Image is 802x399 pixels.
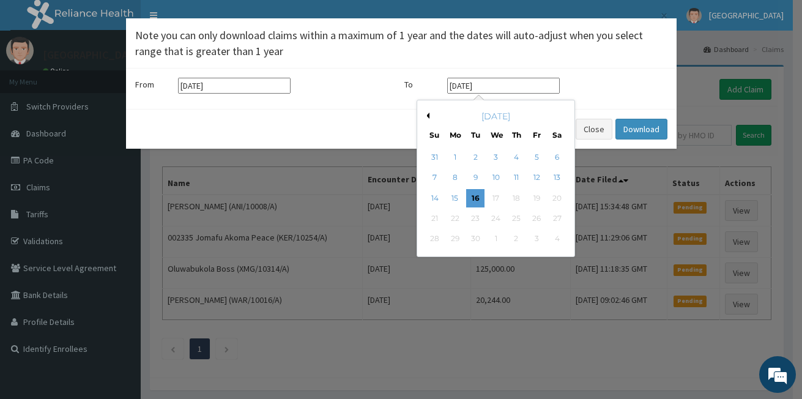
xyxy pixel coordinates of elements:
button: Previous Month [423,113,429,119]
div: Not available Sunday, September 28th, 2025 [425,230,444,248]
h4: Note you can only download claims within a maximum of 1 year and the dates will auto-adjust when ... [135,28,667,59]
div: Not available Thursday, October 2nd, 2025 [507,230,525,248]
span: × [661,7,667,24]
label: To [404,78,441,91]
div: Minimize live chat window [201,6,230,35]
div: Not available Friday, September 19th, 2025 [527,189,546,207]
div: Not available Friday, October 3rd, 2025 [527,230,546,248]
div: Not available Wednesday, September 24th, 2025 [486,209,505,228]
div: Choose Tuesday, September 9th, 2025 [466,169,485,187]
div: Sa [552,130,562,140]
div: Fr [532,130,542,140]
div: Choose Monday, September 8th, 2025 [445,169,464,187]
div: Not available Sunday, September 21st, 2025 [425,209,444,228]
div: Choose Monday, September 1st, 2025 [445,148,464,166]
div: Not available Saturday, October 4th, 2025 [548,230,566,248]
div: Choose Sunday, September 7th, 2025 [425,169,444,187]
div: [DATE] [422,110,570,122]
div: Choose Tuesday, September 16th, 2025 [466,189,485,207]
div: Not available Wednesday, October 1st, 2025 [486,230,505,248]
div: Choose Thursday, September 11th, 2025 [507,169,525,187]
div: Not available Friday, September 26th, 2025 [527,209,546,228]
span: We're online! [71,121,169,244]
div: Th [511,130,521,140]
div: Not available Tuesday, September 23rd, 2025 [466,209,485,228]
div: Not available Saturday, September 27th, 2025 [548,209,566,228]
div: Choose Saturday, September 6th, 2025 [548,148,566,166]
button: Download [615,119,667,140]
div: Chat with us now [64,69,206,84]
div: Choose Wednesday, September 3rd, 2025 [486,148,505,166]
div: Choose Sunday, September 14th, 2025 [425,189,444,207]
div: Not available Monday, September 22nd, 2025 [445,209,464,228]
label: From [135,78,172,91]
input: Select end date [447,78,560,94]
img: d_794563401_company_1708531726252_794563401 [23,61,50,92]
div: Not available Saturday, September 20th, 2025 [548,189,566,207]
div: Tu [470,130,480,140]
div: Not available Thursday, September 25th, 2025 [507,209,525,228]
div: Not available Monday, September 29th, 2025 [445,230,464,248]
div: Choose Saturday, September 13th, 2025 [548,169,566,187]
div: Choose Wednesday, September 10th, 2025 [486,169,505,187]
div: Choose Friday, September 5th, 2025 [527,148,546,166]
div: We [491,130,501,140]
div: Choose Monday, September 15th, 2025 [445,189,464,207]
div: Choose Friday, September 12th, 2025 [527,169,546,187]
div: Choose Sunday, August 31st, 2025 [425,148,444,166]
div: month 2025-09 [425,147,567,250]
button: Close [659,9,667,22]
div: Choose Thursday, September 4th, 2025 [507,148,525,166]
textarea: Type your message and hit 'Enter' [6,267,233,310]
div: Not available Tuesday, September 30th, 2025 [466,230,485,248]
div: Choose Tuesday, September 2nd, 2025 [466,148,485,166]
div: Not available Thursday, September 18th, 2025 [507,189,525,207]
div: Su [429,130,439,140]
div: Mo [450,130,460,140]
input: Select start date [178,78,291,94]
div: Not available Wednesday, September 17th, 2025 [486,189,505,207]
